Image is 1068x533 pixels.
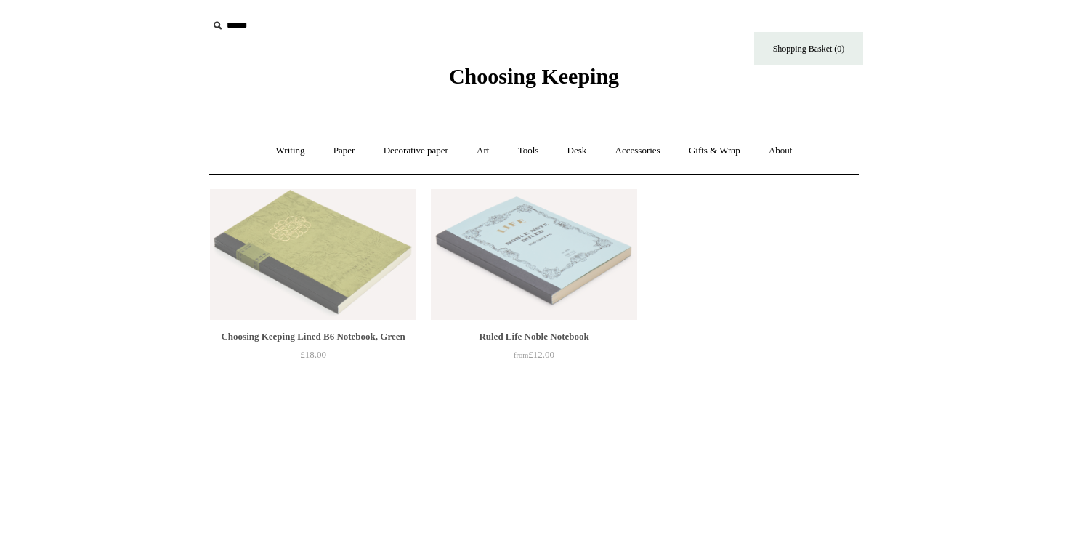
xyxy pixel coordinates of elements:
a: Choosing Keeping Lined B6 Notebook, Green £18.00 [210,328,416,388]
div: Choosing Keeping Lined B6 Notebook, Green [214,328,413,345]
div: Ruled Life Noble Notebook [434,328,634,345]
img: Choosing Keeping Lined B6 Notebook, Green [210,189,416,320]
img: Ruled Life Noble Notebook [431,189,637,320]
a: Tools [505,132,552,170]
a: Shopping Basket (0) [754,32,863,65]
span: Choosing Keeping [449,64,619,88]
a: Writing [263,132,318,170]
a: Choosing Keeping Lined B6 Notebook, Green Choosing Keeping Lined B6 Notebook, Green [210,189,416,320]
a: Ruled Life Noble Notebook Ruled Life Noble Notebook [431,189,637,320]
span: £12.00 [514,349,554,360]
a: Choosing Keeping [449,76,619,86]
a: About [756,132,806,170]
a: Ruled Life Noble Notebook from£12.00 [431,328,637,388]
a: Paper [320,132,368,170]
a: Art [464,132,502,170]
span: £18.00 [300,349,326,360]
a: Desk [554,132,600,170]
a: Decorative paper [371,132,461,170]
a: Accessories [602,132,673,170]
span: from [514,351,528,359]
a: Gifts & Wrap [676,132,753,170]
